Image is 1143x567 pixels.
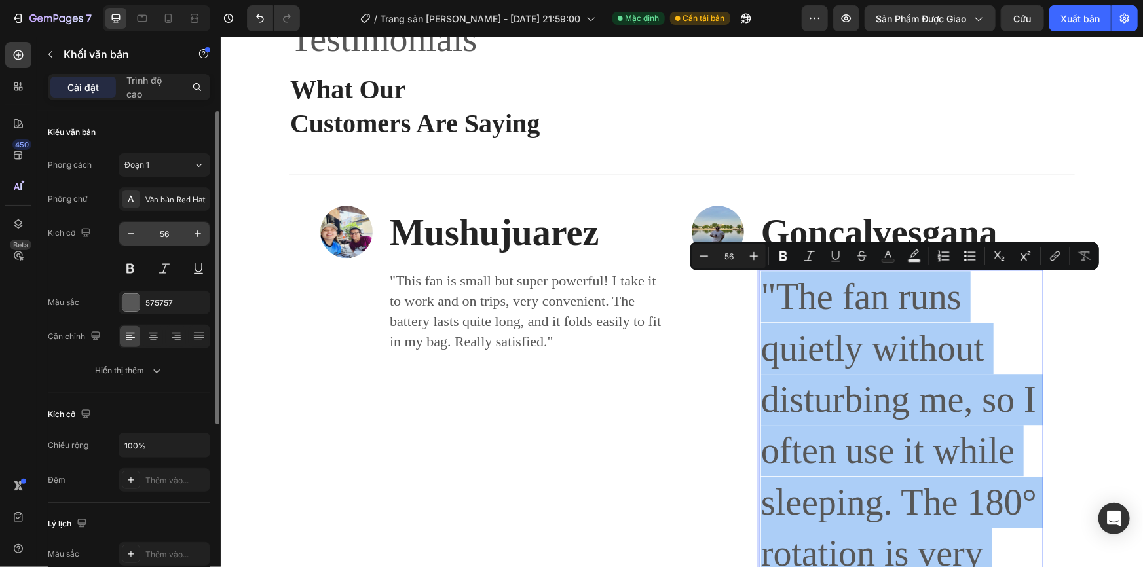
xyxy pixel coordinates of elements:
[1001,5,1044,31] button: Cứu
[168,233,451,316] div: Rich Text Editor. Editing area: main
[15,140,29,149] font: 450
[48,228,75,238] font: Kích cỡ
[48,440,88,450] font: Chiều rộng
[48,194,87,204] font: Phông chữ
[48,127,96,137] font: Kiểu văn bản
[48,519,71,528] font: Lý lịch
[169,170,450,221] p: Mushujuarez
[626,13,660,23] font: Mặc định
[145,475,189,485] font: Thêm vào...
[69,36,853,104] p: What Our Customers Are Saying
[100,169,152,221] img: Alt Image
[48,331,85,341] font: Căn chỉnh
[1014,13,1032,24] font: Cứu
[96,365,145,375] font: Hiển thị thêm
[5,5,98,31] button: 7
[375,13,378,24] font: /
[119,153,210,177] button: Đoạn 1
[1060,13,1100,24] font: Xuất bản
[64,46,175,62] p: Khối văn bản
[67,82,99,93] font: Cài đặt
[145,194,206,205] font: Văn bản Red Hat
[13,240,28,249] font: Beta
[124,160,149,170] font: Đoạn 1
[64,48,129,61] font: Khối văn bản
[48,475,66,485] font: Đệm
[119,433,210,457] input: Tự động
[865,5,996,31] button: Sản phẩm được giao
[86,12,92,25] font: 7
[145,298,173,308] font: 575757
[145,549,189,559] font: Thêm vào...
[48,160,92,170] font: Phong cách
[169,234,450,315] p: "This fan is small but super powerful! I take it to work and on trips, very convenient. The batte...
[683,13,725,23] font: Cần tái bản
[1098,503,1130,534] div: Mở Intercom Messenger
[1049,5,1111,31] button: Xuất bản
[247,5,300,31] div: Hoàn tác/Làm lại
[48,409,75,419] font: Kích cỡ
[48,359,210,382] button: Hiển thị thêm
[471,169,523,221] img: Alt Image
[690,242,1099,270] div: Editor contextual toolbar
[48,549,79,558] font: Màu sắc
[540,175,777,216] strong: Goncalvesgana
[48,297,79,307] font: Màu sắc
[876,13,966,24] font: Sản phẩm được giao
[381,13,581,24] font: Trang sản [PERSON_NAME] - [DATE] 21:59:00
[221,37,1143,567] iframe: Khu vực thiết kế
[126,75,162,100] font: Trình độ cao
